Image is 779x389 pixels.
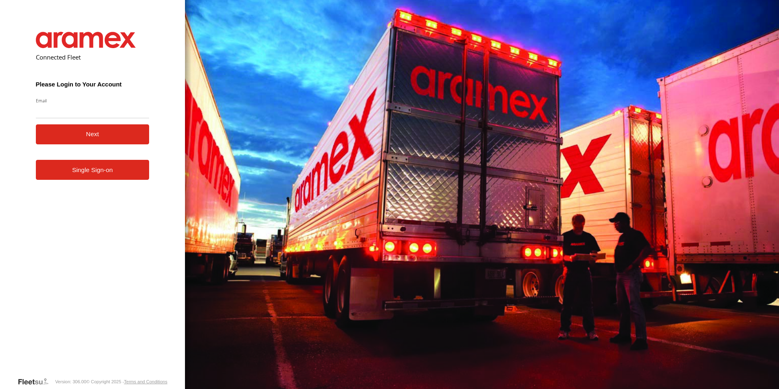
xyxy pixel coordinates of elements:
[36,124,150,144] button: Next
[36,32,136,48] img: Aramex
[36,97,150,104] label: Email
[86,379,167,384] div: © Copyright 2025 -
[36,53,150,61] h2: Connected Fleet
[18,378,55,386] a: Visit our Website
[55,379,86,384] div: Version: 306.00
[36,160,150,180] a: Single Sign-on
[36,81,150,88] h3: Please Login to Your Account
[124,379,167,384] a: Terms and Conditions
